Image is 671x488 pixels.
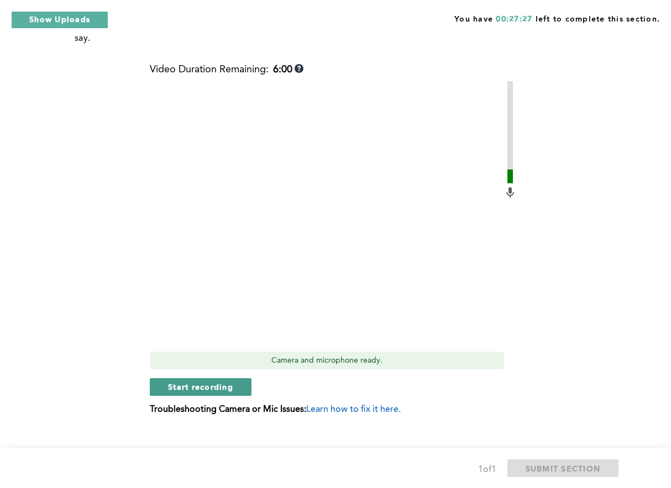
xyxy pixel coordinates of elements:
[150,64,303,76] div: Video Duration Remaining:
[507,459,619,477] button: SUBMIT SECTION
[306,405,401,414] span: Learn how to fix it here.
[454,11,660,25] span: You have left to complete this section.
[150,352,504,369] div: Camera and microphone ready.
[273,64,292,76] b: 6:00
[526,463,601,474] span: SUBMIT SECTION
[496,15,532,23] span: 00:27:27
[168,381,233,392] span: Start recording
[150,405,306,414] b: Troubleshooting Camera or Mic Issues:
[478,462,496,478] div: 1 of 1
[150,378,251,396] button: Start recording
[11,11,108,29] button: Show Uploads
